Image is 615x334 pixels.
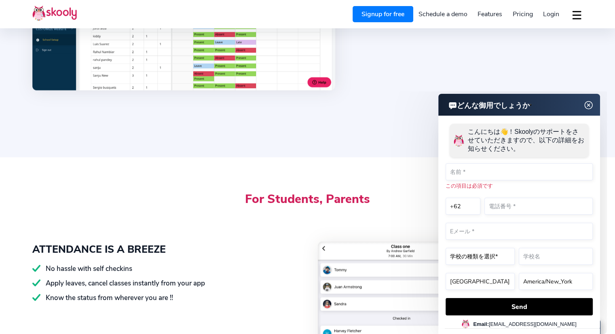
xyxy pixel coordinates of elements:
[513,10,533,19] span: Pricing
[32,264,280,273] div: No hassle with self checkins
[472,8,507,21] a: Features
[32,279,280,288] div: Apply leaves, cancel classes instantly from your app
[32,293,280,302] div: Know the status from wherever you are !!
[543,10,559,19] span: Login
[32,5,77,21] img: Skooly
[32,190,583,241] div: For Students, Parents
[32,241,280,258] div: ATTENDANCE IS A BREEZE
[507,8,538,21] a: Pricing
[571,6,583,24] button: dropdown menu
[413,8,473,21] a: Schedule a demo
[538,8,564,21] a: Login
[353,6,413,22] a: Signup for free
